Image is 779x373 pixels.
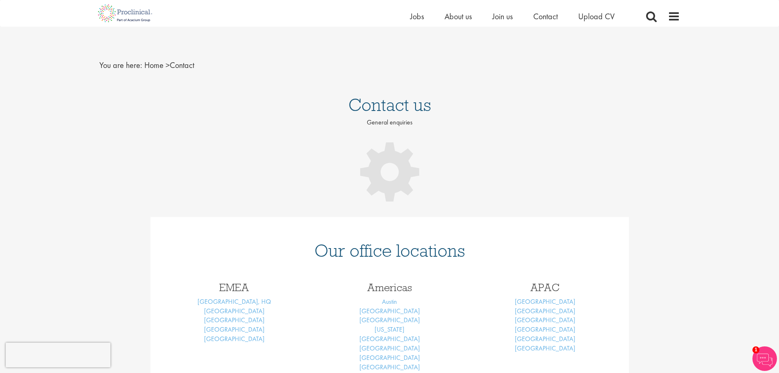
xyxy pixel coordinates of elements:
[515,297,575,306] a: [GEOGRAPHIC_DATA]
[359,363,420,371] a: [GEOGRAPHIC_DATA]
[204,316,265,324] a: [GEOGRAPHIC_DATA]
[533,11,558,22] a: Contact
[515,316,575,324] a: [GEOGRAPHIC_DATA]
[375,325,404,334] a: [US_STATE]
[752,346,759,353] span: 1
[359,344,420,353] a: [GEOGRAPHIC_DATA]
[752,346,777,371] img: Chatbot
[318,282,461,293] h3: Americas
[382,297,397,306] a: Austin
[359,335,420,343] a: [GEOGRAPHIC_DATA]
[204,335,265,343] a: [GEOGRAPHIC_DATA]
[163,242,617,260] h1: Our office locations
[359,316,420,324] a: [GEOGRAPHIC_DATA]
[578,11,615,22] a: Upload CV
[163,282,306,293] h3: EMEA
[515,325,575,334] a: [GEOGRAPHIC_DATA]
[515,344,575,353] a: [GEOGRAPHIC_DATA]
[144,60,164,70] a: breadcrumb link to Home
[359,353,420,362] a: [GEOGRAPHIC_DATA]
[198,297,271,306] a: [GEOGRAPHIC_DATA], HQ
[492,11,513,22] a: Join us
[204,307,265,315] a: [GEOGRAPHIC_DATA]
[359,307,420,315] a: [GEOGRAPHIC_DATA]
[204,325,265,334] a: [GEOGRAPHIC_DATA]
[474,282,617,293] h3: APAC
[445,11,472,22] a: About us
[6,343,110,367] iframe: reCAPTCHA
[166,60,170,70] span: >
[515,335,575,343] a: [GEOGRAPHIC_DATA]
[410,11,424,22] a: Jobs
[515,307,575,315] a: [GEOGRAPHIC_DATA]
[144,60,194,70] span: Contact
[99,60,142,70] span: You are here:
